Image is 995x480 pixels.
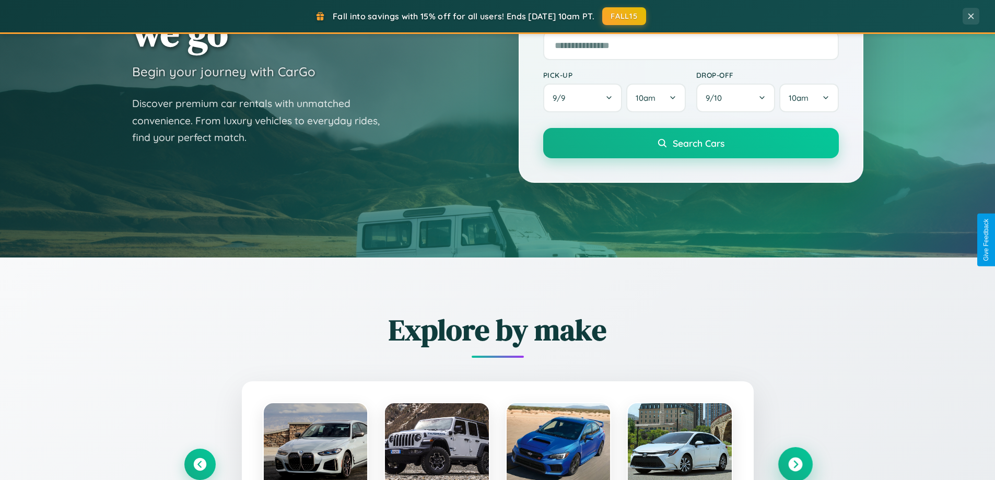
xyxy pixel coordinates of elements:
div: Give Feedback [982,219,990,261]
label: Drop-off [696,71,839,79]
button: FALL15 [602,7,646,25]
button: Search Cars [543,128,839,158]
p: Discover premium car rentals with unmatched convenience. From luxury vehicles to everyday rides, ... [132,95,393,146]
span: 9 / 10 [706,93,727,103]
button: 9/9 [543,84,623,112]
label: Pick-up [543,71,686,79]
span: Search Cars [673,137,724,149]
button: 10am [779,84,838,112]
button: 10am [626,84,685,112]
span: 9 / 9 [553,93,570,103]
span: 10am [789,93,809,103]
span: 10am [636,93,655,103]
button: 9/10 [696,84,776,112]
span: Fall into savings with 15% off for all users! Ends [DATE] 10am PT. [333,11,594,21]
h2: Explore by make [184,310,811,350]
h3: Begin your journey with CarGo [132,64,315,79]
